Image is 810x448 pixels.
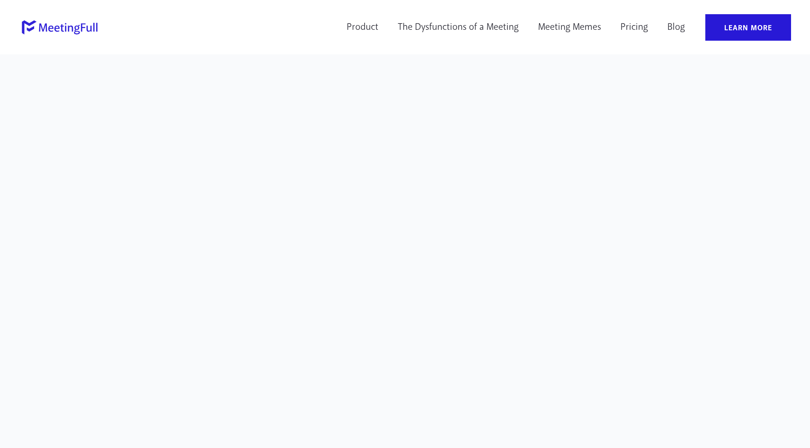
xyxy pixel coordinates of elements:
a: Pricing [614,14,654,41]
div: More meeting memes [363,388,446,398]
a: More meeting memes [348,379,461,406]
p: Right-click on image to copy [130,360,680,369]
a: The Dysfunctions of a Meeting [392,14,525,41]
a: Blog [661,14,691,41]
img: We applaud your presentation ending on schedule meeting meme [196,78,614,360]
a: Meeting Memes [532,14,607,41]
a: Product [341,14,385,41]
a: Learn More [705,14,791,41]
